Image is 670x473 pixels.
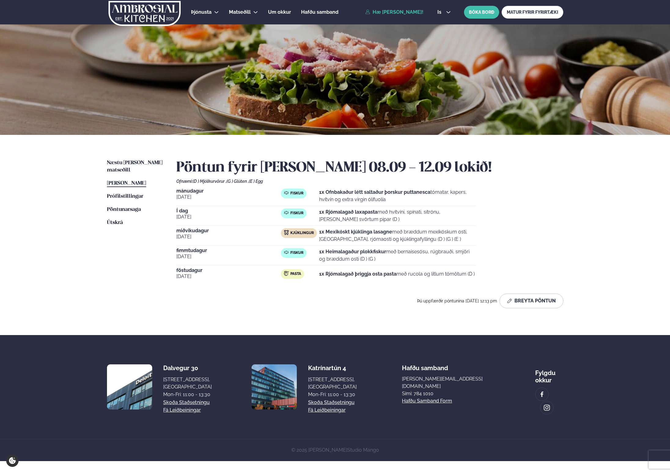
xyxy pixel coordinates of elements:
[402,359,448,372] span: Hafðu samband
[290,251,304,255] span: Fiskur
[290,211,304,216] span: Fiskur
[107,193,143,200] a: Prófílstillingar
[176,268,281,273] span: föstudagur
[176,189,281,193] span: mánudagur
[229,9,251,16] a: Matseðill
[176,213,281,221] span: [DATE]
[319,249,386,255] strong: 1x Heimalagaður plokkfiskur
[319,271,396,277] strong: 1x Rjómalagað þriggja osta pasta
[107,159,164,174] a: Næstu [PERSON_NAME] matseðill
[176,253,281,260] span: [DATE]
[433,10,455,15] button: is
[163,406,201,414] a: Fá leiðbeiningar
[176,248,281,253] span: fimmtudagur
[535,364,563,384] div: Fylgdu okkur
[163,376,212,391] div: [STREET_ADDRESS], [GEOGRAPHIC_DATA]
[437,10,443,15] span: is
[108,1,181,26] img: logo
[308,364,357,372] div: Katrínartún 4
[176,208,281,213] span: Í dag
[107,180,146,187] a: [PERSON_NAME]
[402,375,490,390] a: [PERSON_NAME][EMAIL_ADDRESS][DOMAIN_NAME]
[163,364,212,372] div: Dalvegur 30
[319,209,377,215] strong: 1x Rjómalagað laxapasta
[107,194,143,199] span: Prófílstillingar
[290,272,301,276] span: Pasta
[249,179,263,184] span: (E ) Egg
[301,9,338,16] a: Hafðu samband
[6,454,19,467] a: Cookie settings
[176,233,281,240] span: [DATE]
[191,9,212,16] a: Þjónusta
[402,390,490,397] p: Sími: 784 1010
[107,181,146,186] span: [PERSON_NAME]
[107,220,123,225] span: Útskrá
[176,179,563,184] div: Ofnæmi:
[176,228,281,233] span: miðvikudagur
[284,210,289,215] img: fish.svg
[252,364,297,410] img: image alt
[365,9,423,15] a: Hæ [PERSON_NAME]!
[268,9,291,15] span: Um okkur
[176,193,281,201] span: [DATE]
[163,399,210,406] a: Skoða staðsetningu
[229,9,251,15] span: Matseðill
[107,160,163,173] span: Næstu [PERSON_NAME] matseðill
[107,364,152,410] img: image alt
[301,9,338,15] span: Hafðu samband
[284,250,289,255] img: fish.svg
[163,391,212,398] div: Mon-Fri: 11:00 - 13:30
[176,159,563,176] h2: Pöntun fyrir [PERSON_NAME] 08.09 - 12.09 lokið!
[499,294,563,308] button: Breyta Pöntun
[176,273,281,280] span: [DATE]
[308,406,346,414] a: Fá leiðbeiningar
[290,191,304,196] span: Fiskur
[191,9,212,15] span: Þjónusta
[347,447,379,453] a: Studio Mango
[543,404,550,411] img: image alt
[540,401,553,414] a: image alt
[308,399,355,406] a: Skoða staðsetningu
[319,248,476,263] p: með bernaisesósu, rúgbrauði, smjöri og bræddum osti (D ) (G )
[290,231,314,236] span: Kjúklingur
[284,271,289,276] img: pasta.svg
[319,189,430,195] strong: 1x Ofnbakaður létt saltaður þorskur puttanesca
[107,206,141,213] a: Pöntunarsaga
[402,397,452,405] a: Hafðu samband form
[284,190,289,195] img: fish.svg
[308,376,357,391] div: [STREET_ADDRESS], [GEOGRAPHIC_DATA]
[319,270,475,278] p: með rucola og litlum tómötum (D )
[107,219,123,226] a: Útskrá
[319,229,392,235] strong: 1x Mexikóskt kjúklinga lasagne
[226,179,249,184] span: (G ) Glúten ,
[193,179,226,184] span: (D ) Mjólkurvörur ,
[417,298,497,303] span: Þú uppfærðir pöntunina [DATE] 12:13 pm
[268,9,291,16] a: Um okkur
[502,6,563,19] a: MATUR FYRIR FYRIRTÆKI
[319,228,476,243] p: með bræddum mexíkóskum osti, [GEOGRAPHIC_DATA], rjómaosti og kjúklingafyllingu (D ) (G ) (E )
[308,391,357,398] div: Mon-Fri: 11:00 - 13:30
[319,208,476,223] p: með hvítvíni, spínati, sítrónu, [PERSON_NAME] svörtum pipar (D )
[291,447,379,453] span: © 2025 [PERSON_NAME]
[284,230,289,235] img: chicken.svg
[464,6,499,19] button: BÓKA BORÐ
[539,391,545,398] img: image alt
[319,189,476,203] p: tómatar, kapers, hvítvín og extra virgin ólífuolía
[107,207,141,212] span: Pöntunarsaga
[536,388,548,401] a: image alt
